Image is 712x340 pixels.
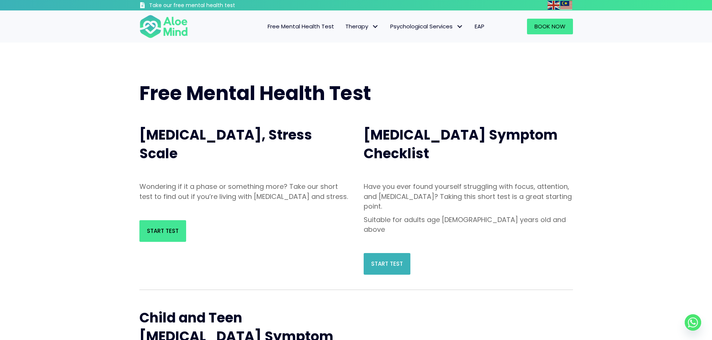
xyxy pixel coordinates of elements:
span: Psychological Services [390,22,463,30]
h3: Take our free mental health test [149,2,275,9]
span: Psychological Services: submenu [454,21,465,32]
a: TherapyTherapy: submenu [340,19,385,34]
a: Start Test [364,253,410,275]
span: Book Now [534,22,565,30]
p: Suitable for adults age [DEMOGRAPHIC_DATA] years old and above [364,215,573,234]
span: Start Test [147,227,179,235]
span: EAP [475,22,484,30]
p: Wondering if it a phase or something more? Take our short test to find out if you’re living with ... [139,182,349,201]
span: [MEDICAL_DATA] Symptom Checklist [364,125,558,163]
span: Start Test [371,260,403,268]
a: Psychological ServicesPsychological Services: submenu [385,19,469,34]
span: Therapy [345,22,379,30]
nav: Menu [198,19,490,34]
a: Book Now [527,19,573,34]
a: Whatsapp [685,314,701,331]
a: Take our free mental health test [139,2,275,10]
img: Aloe mind Logo [139,14,188,39]
a: English [548,1,560,9]
img: ms [560,1,572,10]
p: Have you ever found yourself struggling with focus, attention, and [MEDICAL_DATA]? Taking this sh... [364,182,573,211]
a: EAP [469,19,490,34]
a: Start Test [139,220,186,242]
span: Free Mental Health Test [268,22,334,30]
a: Malay [560,1,573,9]
img: en [548,1,560,10]
span: Free Mental Health Test [139,79,371,107]
span: [MEDICAL_DATA], Stress Scale [139,125,312,163]
span: Therapy: submenu [370,21,381,32]
a: Free Mental Health Test [262,19,340,34]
